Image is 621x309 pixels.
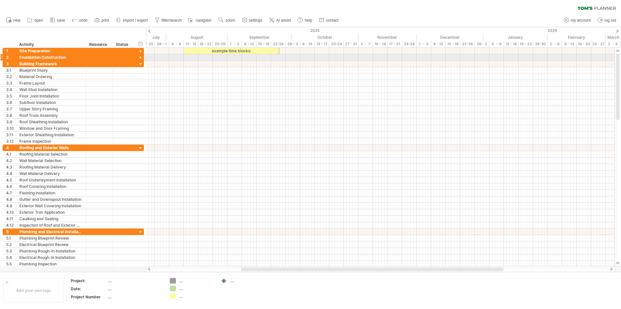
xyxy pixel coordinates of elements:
[6,177,16,183] div: 4.5
[19,67,83,73] div: Blueprint Study
[460,41,475,47] div: 22-26
[548,41,562,47] div: 2 - 6
[6,87,16,93] div: 3.4
[179,294,214,299] div: ....
[102,18,109,23] span: print
[19,41,82,48] div: Activity
[19,119,83,125] div: Roof Sheathing Installation
[305,18,312,23] span: help
[187,16,213,25] a: navigator
[19,235,83,241] div: Plumbing Blueprint Review
[19,222,83,228] div: Inspection of Roof and Exterior Walls
[19,125,83,131] div: Window and Door Framing
[562,16,593,25] a: my account
[71,286,106,292] div: Date:
[166,34,227,41] div: August 2025
[89,41,109,48] div: Resource
[6,229,16,235] div: 5
[6,48,16,54] div: 1
[300,41,315,47] div: 6 - 10
[6,248,16,254] div: 5.3
[162,18,182,23] span: filter/search
[71,278,106,283] div: Project:
[475,41,489,47] div: 29 - 2
[6,209,16,215] div: 4.10
[6,54,16,60] div: 2
[19,177,83,183] div: Roof Underlayment Installation
[6,235,16,241] div: 5.1
[19,54,83,60] div: Foundation Construction
[19,132,83,138] div: Exterior Sheathing Installation
[19,254,83,261] div: Electrical Rough-In Installation
[19,242,83,248] div: Electrical Blueprint Review
[79,18,88,23] span: undo
[19,80,83,86] div: Frame Layout
[358,41,373,47] div: 3 - 7
[6,151,16,157] div: 4.1
[217,16,237,25] a: zoom
[19,158,83,164] div: Wall Material Selection
[19,196,83,202] div: Gutter and Downspout Installation
[6,145,16,151] div: 4
[13,18,20,23] span: new
[198,41,213,47] div: 18 - 22
[70,16,90,25] a: undo
[387,41,402,47] div: 17 - 21
[6,119,16,125] div: 3.9
[577,41,591,47] div: 16 - 20
[116,41,130,48] div: Status
[19,261,83,267] div: Plumbing Inspection
[256,41,271,47] div: 15 - 19
[6,242,16,248] div: 5.2
[606,41,620,47] div: 2 - 6
[249,18,262,23] span: settings
[6,203,16,209] div: 4.9
[358,34,417,41] div: November 2025
[179,278,214,283] div: ....
[6,170,16,177] div: 4.4
[417,34,484,41] div: December 2025
[184,48,278,54] div: example time blocks:
[19,183,83,190] div: Roof Covering Installation
[291,34,358,41] div: October 2025
[6,138,16,144] div: 3.12
[562,41,577,47] div: 9 - 13
[548,34,606,41] div: February 2026
[6,222,16,228] div: 4.12
[108,286,162,292] div: ....
[504,41,518,47] div: 12 - 16
[123,18,148,23] span: import / export
[19,138,83,144] div: Frame Inspection
[19,209,83,215] div: Exterior Trim Application
[19,106,83,112] div: Upper Story Framing
[240,16,264,25] a: settings
[6,261,16,267] div: 5.5
[3,278,64,303] div: Add your own logo
[169,41,184,47] div: 4 - 8
[26,16,45,25] a: open
[596,16,618,25] a: log out
[6,61,16,67] div: 3
[6,112,16,118] div: 3.8
[19,93,83,99] div: Floor Joist Installation
[19,61,83,67] div: Building Framework
[19,203,83,209] div: Exterior Wall Covering Installation
[242,41,256,47] div: 8 - 12
[344,41,358,47] div: 27 - 31
[5,16,22,25] a: new
[6,132,16,138] div: 3.11
[533,41,548,47] div: 26-30
[373,41,387,47] div: 10 - 14
[276,18,291,23] span: AI assist
[296,16,314,25] a: help
[431,41,446,47] div: 8 - 12
[6,80,16,86] div: 3.3
[6,196,16,202] div: 4.8
[6,164,16,170] div: 4.3
[571,18,591,23] span: my account
[446,41,460,47] div: 15 - 19
[6,74,16,80] div: 3.2
[213,41,227,47] div: 25-29
[484,34,548,41] div: January 2026
[19,87,83,93] div: Wall Stud Installation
